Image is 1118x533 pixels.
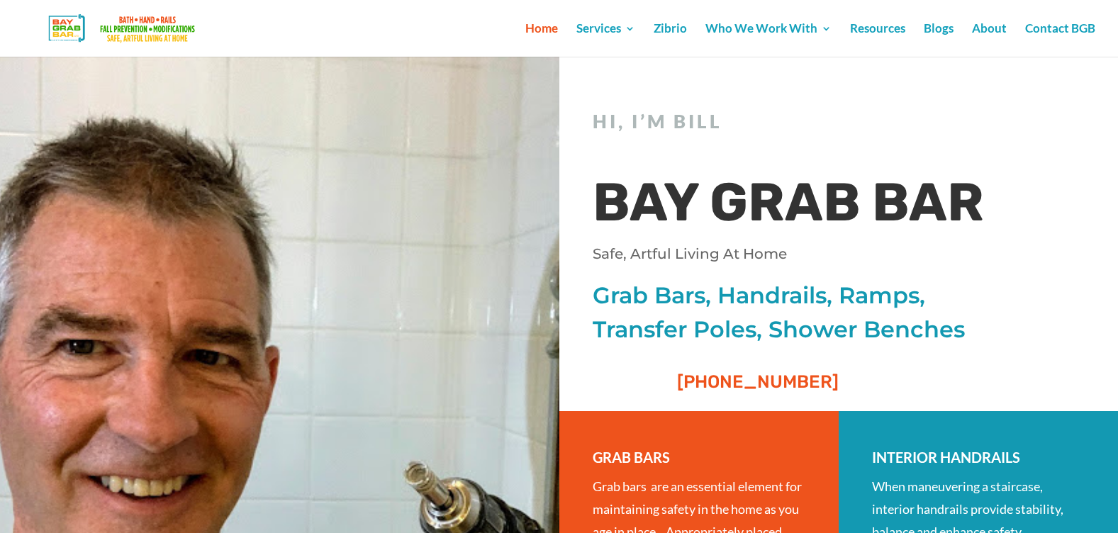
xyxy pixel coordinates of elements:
[850,23,905,57] a: Resources
[24,10,223,47] img: Bay Grab Bar
[872,447,1085,475] h3: INTERIOR HANDRAILS
[593,244,1018,264] p: Safe, Artful Living At Home
[593,279,1018,347] p: Grab Bars, Handrails, Ramps, Transfer Poles, Shower Benches
[677,371,839,392] span: [PHONE_NUMBER]
[924,23,954,57] a: Blogs
[593,111,1018,140] h2: Hi, I’m Bill
[1025,23,1095,57] a: Contact BGB
[972,23,1007,57] a: About
[593,447,805,475] h3: GRAB BARS
[593,168,1018,245] h1: BAY GRAB BAR
[705,23,832,57] a: Who We Work With
[525,23,558,57] a: Home
[654,23,687,57] a: Zibrio
[576,23,635,57] a: Services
